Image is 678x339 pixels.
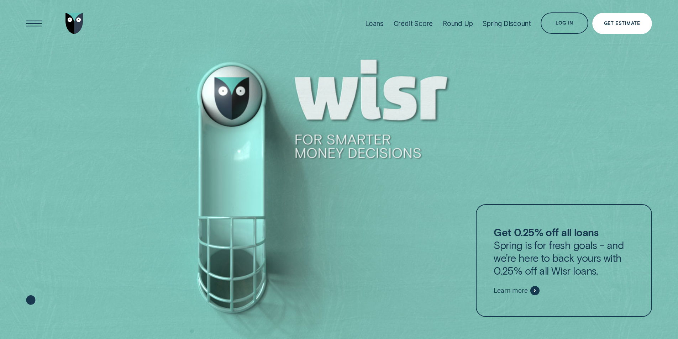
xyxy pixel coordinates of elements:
[483,20,531,28] div: Spring Discount
[365,20,384,28] div: Loans
[23,13,45,34] button: Open Menu
[494,226,634,277] p: Spring is for fresh goals - and we’re here to back yours with 0.25% off all Wisr loans.
[476,204,652,317] a: Get 0.25% off all loansSpring is for fresh goals - and we’re here to back yours with 0.25% off al...
[592,13,652,34] a: Get Estimate
[494,287,527,295] span: Learn more
[541,12,588,34] button: Log in
[65,13,83,34] img: Wisr
[394,20,433,28] div: Credit Score
[494,226,598,238] strong: Get 0.25% off all loans
[604,21,640,26] div: Get Estimate
[443,20,473,28] div: Round Up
